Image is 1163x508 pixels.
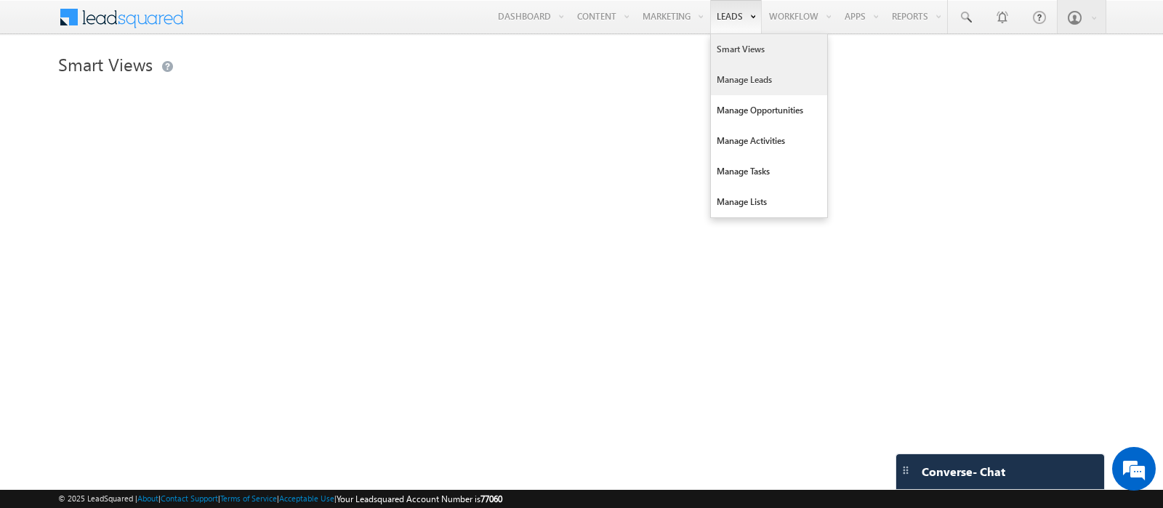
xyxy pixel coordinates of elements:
a: Smart Views [711,34,827,65]
a: Manage Opportunities [711,95,827,126]
a: Terms of Service [220,493,277,503]
a: Manage Lists [711,187,827,217]
a: About [137,493,158,503]
a: Manage Activities [711,126,827,156]
span: Smart Views [58,52,153,76]
img: carter-drag [900,464,912,476]
span: 77060 [480,493,502,504]
a: Contact Support [161,493,218,503]
span: Your Leadsquared Account Number is [337,493,502,504]
a: Manage Leads [711,65,827,95]
a: Acceptable Use [279,493,334,503]
span: © 2025 LeadSquared | | | | | [58,492,502,506]
span: Converse - Chat [922,465,1005,478]
a: Manage Tasks [711,156,827,187]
